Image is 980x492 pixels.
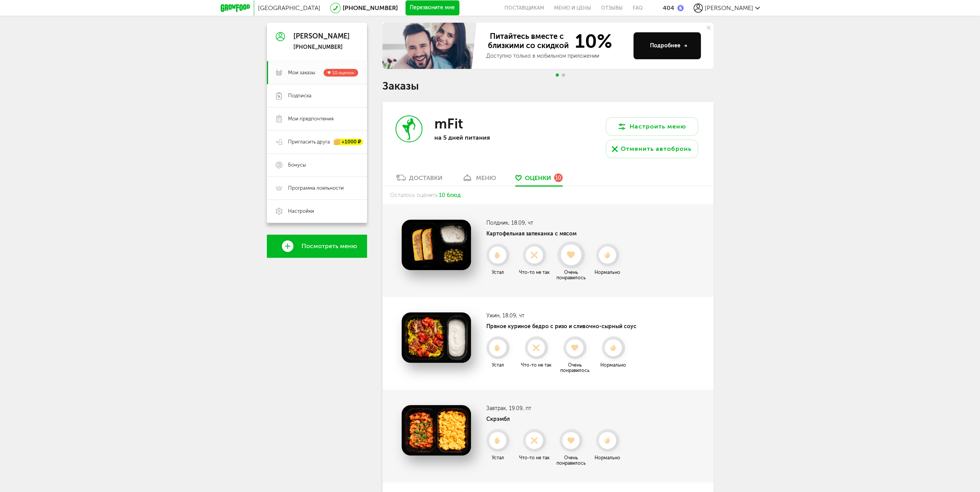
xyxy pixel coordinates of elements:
div: Устал [481,270,515,275]
a: Мои заказы 10 оценок [267,61,367,84]
h4: Скрэмбл [486,416,625,422]
span: Go to slide 1 [556,73,559,77]
a: Мои предпочтения [267,107,367,130]
div: Что-то не так [517,455,552,460]
span: 10% [570,32,612,51]
span: Посмотреть меню [302,243,357,250]
div: Устал [481,362,515,368]
div: Очень понравилось [554,270,588,280]
div: Устал [481,455,515,460]
h3: mFit [434,115,462,132]
span: Go to slide 2 [562,73,565,77]
img: Пряное куриное бедро с ризо и сливочно-сырный соус [402,312,471,363]
img: bonus_b.cdccf46.png [677,5,683,11]
h3: Завтрак [486,405,625,412]
span: Мои предпочтения [288,115,333,122]
span: Питайтесь вместе с близкими со скидкой [486,32,570,51]
img: family-banner.579af9d.jpg [382,23,479,69]
h4: Пряное куриное бедро с ризо и сливочно-сырный соус [486,323,637,330]
a: Настройки [267,200,367,223]
span: [GEOGRAPHIC_DATA] [258,4,320,12]
span: Оценки [525,174,551,182]
div: Осталось оценить: [382,186,714,204]
div: Очень понравилось [558,362,592,373]
div: [PHONE_NUMBER] [293,44,350,51]
a: Оценки 10 [511,173,566,186]
span: Мои заказы [288,69,315,76]
div: +1000 ₽ [334,139,363,145]
span: Подписка [288,92,312,99]
h3: Ужин [486,312,637,319]
div: [PERSON_NAME] [293,33,350,40]
span: , 18.09, чт [499,312,524,319]
div: Нормально [596,362,631,368]
span: Бонусы [288,162,306,168]
h1: Заказы [382,81,714,91]
a: Программа лояльности [267,177,367,200]
div: Подробнее [650,42,687,50]
div: меню [476,174,496,182]
button: Подробнее [633,32,701,59]
div: Доставки [409,174,442,182]
div: Что-то не так [517,270,552,275]
span: [PERSON_NAME] [705,4,753,12]
img: Скрэмбл [402,405,471,455]
span: 10 оценок [332,70,354,75]
div: Что-то не так [519,362,554,368]
div: Нормально [590,270,625,275]
h3: Полдник [486,220,625,226]
div: Доступно только в мобильном приложении [486,52,627,60]
div: 10 [554,173,563,182]
button: Отменить автобронь [606,140,698,158]
a: Пригласить друга +1000 ₽ [267,130,367,153]
span: , 18.09, чт [508,220,533,226]
div: Очень понравилось [554,455,588,466]
span: Программа лояльности [288,185,344,192]
span: Настройки [288,208,314,215]
a: Доставки [392,173,446,186]
a: Подписка [267,84,367,107]
a: Бонусы [267,153,367,177]
span: 10 блюд [439,192,460,198]
img: Картофельная запеканка с мясом [402,220,471,270]
button: Перезвоните мне [405,0,459,16]
div: Нормально [590,455,625,460]
a: Посмотреть меню [267,235,367,258]
button: Настроить меню [606,117,698,136]
a: меню [458,173,500,186]
h4: Картофельная запеканка с мясом [486,230,625,237]
span: , 19.09, пт [506,405,531,412]
a: [PHONE_NUMBER] [343,4,398,12]
div: Отменить автобронь [621,144,692,153]
p: на 5 дней питания [434,134,534,141]
span: Пригласить друга [288,138,330,145]
div: 404 [663,4,674,12]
